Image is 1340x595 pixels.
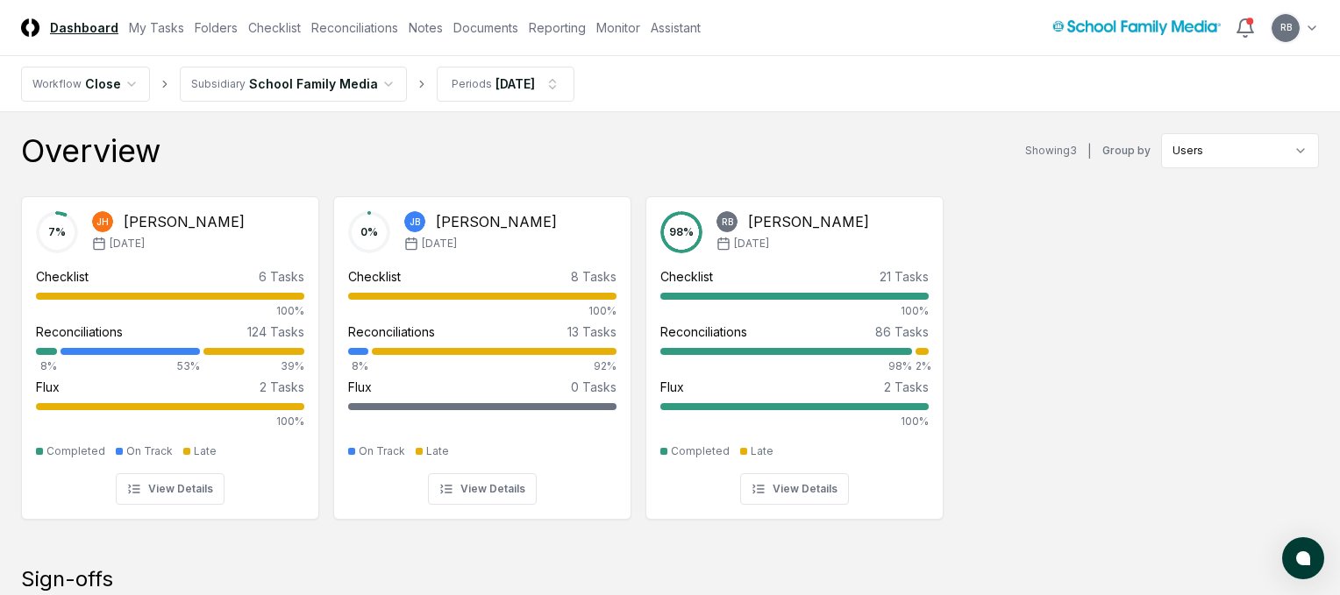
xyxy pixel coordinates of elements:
div: 8% [36,358,57,374]
a: Dashboard [50,18,118,37]
button: View Details [740,473,849,505]
div: 100% [36,303,304,319]
div: 0 Tasks [571,378,617,396]
div: 92% [372,358,617,374]
div: 13 Tasks [567,322,617,341]
div: Reconciliations [660,322,747,341]
div: | [1087,142,1092,160]
span: RB [1280,21,1292,34]
a: Notes [409,18,443,37]
a: Monitor [596,18,640,37]
img: Logo [21,18,39,37]
a: Reconciliations [311,18,398,37]
button: View Details [116,473,225,505]
div: Overview [21,133,160,168]
span: JB [410,216,420,229]
div: 8% [348,358,368,374]
div: 2 Tasks [260,378,304,396]
div: Completed [671,443,730,459]
div: 21 Tasks [880,267,929,286]
div: 98% [660,358,912,374]
div: 8 Tasks [571,267,617,286]
div: On Track [359,443,405,459]
div: Late [426,443,449,459]
div: 86 Tasks [875,322,929,341]
a: Checklist [248,18,301,37]
div: 100% [660,303,929,319]
div: [DATE] [495,74,535,93]
a: 0%JB[PERSON_NAME][DATE]Checklist8 Tasks100%Reconciliations13 Tasks8%92%Flux0 TasksOn TrackLateVie... [333,182,631,520]
div: [PERSON_NAME] [436,211,557,232]
div: Showing 3 [1025,143,1077,159]
div: Sign-offs [21,565,1319,593]
span: [DATE] [734,236,769,251]
div: [PERSON_NAME] [748,211,869,232]
div: Completed [46,443,105,459]
div: Checklist [348,267,401,286]
div: Reconciliations [348,322,435,341]
button: atlas-launcher [1282,537,1324,579]
label: Group by [1102,145,1151,156]
a: 98%RB[PERSON_NAME][DATE]Checklist21 Tasks100%Reconciliations86 Tasks98%2%Flux2 Tasks100%Completed... [645,182,944,520]
button: View Details [428,473,537,505]
a: Folders [195,18,238,37]
div: Flux [36,378,60,396]
div: Checklist [660,267,713,286]
div: 124 Tasks [247,322,304,341]
span: [DATE] [422,236,457,251]
div: 2% [916,358,929,374]
div: 100% [660,414,929,429]
div: Late [194,443,217,459]
a: 7%JH[PERSON_NAME][DATE]Checklist6 Tasks100%Reconciliations124 Tasks8%53%39%Flux2 Tasks100%Complet... [21,182,319,520]
div: Periods [452,76,492,92]
span: [DATE] [110,236,145,251]
div: Subsidiary [191,76,246,92]
a: Assistant [651,18,701,37]
div: [PERSON_NAME] [124,211,245,232]
a: Reporting [529,18,586,37]
div: 53% [61,358,200,374]
span: JH [96,216,109,229]
div: 39% [203,358,304,374]
a: My Tasks [129,18,184,37]
div: Late [751,443,773,459]
div: Checklist [36,267,89,286]
div: 2 Tasks [884,378,929,396]
div: Reconciliations [36,322,123,341]
div: Flux [348,378,372,396]
button: Periods[DATE] [437,67,574,102]
span: RB [722,216,733,229]
div: 100% [36,414,304,429]
div: On Track [126,443,173,459]
div: 100% [348,303,617,319]
nav: breadcrumb [21,67,574,102]
div: Workflow [32,76,82,92]
div: 6 Tasks [259,267,304,286]
div: Flux [660,378,684,396]
a: Documents [453,18,518,37]
button: RB [1270,12,1301,44]
img: School Family Media logo [1052,20,1221,35]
